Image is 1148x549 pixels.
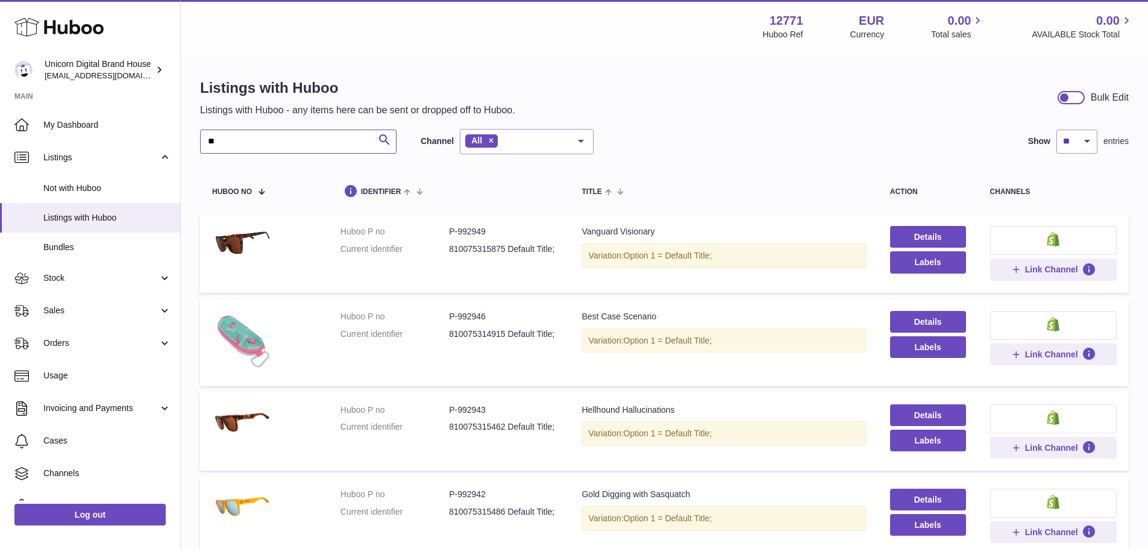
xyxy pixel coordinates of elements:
[890,514,966,536] button: Labels
[361,188,401,196] span: identifier
[582,421,865,446] div: Variation:
[340,328,449,340] dt: Current identifier
[931,29,985,40] span: Total sales
[43,272,158,284] span: Stock
[1032,29,1134,40] span: AVAILABLE Stock Total
[1025,264,1078,275] span: Link Channel
[1028,136,1050,147] label: Show
[43,305,158,316] span: Sales
[421,136,454,147] label: Channel
[770,13,803,29] strong: 12771
[582,311,865,322] div: Best Case Scenario
[582,226,865,237] div: Vanguard Visionary
[890,336,966,358] button: Labels
[449,243,557,255] dd: 810075315875 Default Title;
[890,251,966,273] button: Labels
[43,242,171,253] span: Bundles
[890,430,966,451] button: Labels
[212,489,272,522] img: Gold Digging with Sasquatch
[990,344,1117,365] button: Link Channel
[340,226,449,237] dt: Huboo P no
[212,404,272,438] img: Hellhound Hallucinations
[931,13,985,40] a: 0.00 Total sales
[582,328,865,353] div: Variation:
[1103,136,1129,147] span: entries
[45,71,177,80] span: [EMAIL_ADDRESS][DOMAIN_NAME]
[14,504,166,525] a: Log out
[449,506,557,518] dd: 810075315486 Default Title;
[948,13,971,29] span: 0.00
[340,311,449,322] dt: Huboo P no
[890,226,966,248] a: Details
[624,428,712,438] span: Option 1 = Default Title;
[43,403,158,414] span: Invoicing and Payments
[1047,317,1059,331] img: shopify-small.png
[624,251,712,260] span: Option 1 = Default Title;
[43,337,158,349] span: Orders
[1025,349,1078,360] span: Link Channel
[340,489,449,500] dt: Huboo P no
[1032,13,1134,40] a: 0.00 AVAILABLE Stock Total
[1047,410,1059,425] img: shopify-small.png
[449,421,557,433] dd: 810075315462 Default Title;
[890,188,966,196] div: action
[340,421,449,433] dt: Current identifier
[43,468,171,479] span: Channels
[1025,442,1078,453] span: Link Channel
[43,212,171,224] span: Listings with Huboo
[1025,527,1078,538] span: Link Channel
[212,188,252,196] span: Huboo no
[1096,13,1120,29] span: 0.00
[43,119,171,131] span: My Dashboard
[212,311,272,371] img: Best Case Scenario
[14,61,33,79] img: internalAdmin-12771@internal.huboo.com
[1047,495,1059,509] img: shopify-small.png
[582,489,865,500] div: Gold Digging with Sasquatch
[200,78,515,98] h1: Listings with Huboo
[890,404,966,426] a: Details
[449,404,557,416] dd: P-992943
[340,243,449,255] dt: Current identifier
[624,513,712,523] span: Option 1 = Default Title;
[340,506,449,518] dt: Current identifier
[890,489,966,510] a: Details
[45,58,153,81] div: Unicorn Digital Brand House
[990,259,1117,280] button: Link Channel
[890,311,966,333] a: Details
[449,328,557,340] dd: 810075314915 Default Title;
[582,506,865,531] div: Variation:
[43,183,171,194] span: Not with Huboo
[763,29,803,40] div: Huboo Ref
[43,370,171,381] span: Usage
[990,188,1117,196] div: channels
[43,152,158,163] span: Listings
[471,136,482,145] span: All
[582,404,865,416] div: Hellhound Hallucinations
[449,311,557,322] dd: P-992946
[990,521,1117,543] button: Link Channel
[1047,232,1059,246] img: shopify-small.png
[859,13,884,29] strong: EUR
[449,226,557,237] dd: P-992949
[340,404,449,416] dt: Huboo P no
[582,243,865,268] div: Variation:
[43,500,171,512] span: Settings
[990,437,1117,459] button: Link Channel
[212,226,272,260] img: Vanguard Visionary
[624,336,712,345] span: Option 1 = Default Title;
[850,29,885,40] div: Currency
[582,188,601,196] span: title
[1091,91,1129,104] div: Bulk Edit
[43,435,171,447] span: Cases
[200,104,515,117] p: Listings with Huboo - any items here can be sent or dropped off to Huboo.
[449,489,557,500] dd: P-992942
